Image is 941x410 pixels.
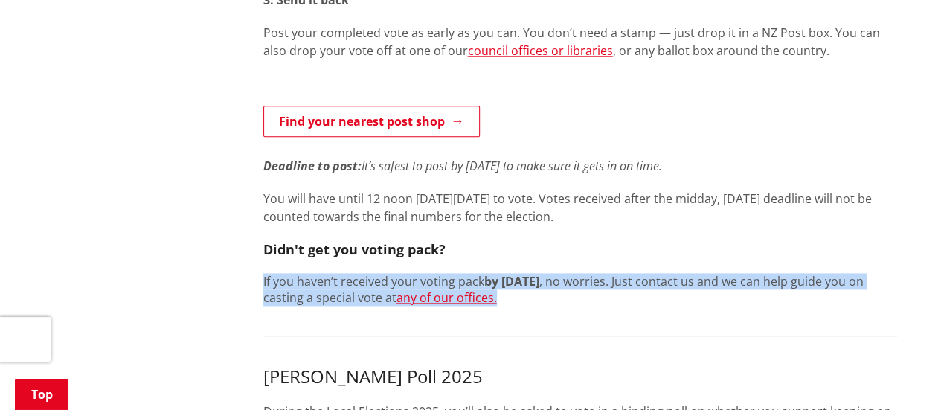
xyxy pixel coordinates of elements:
[263,24,897,60] p: Post your completed vote as early as you can. You don’t need a stamp — just drop it in a NZ Post ...
[263,240,446,258] strong: Didn't get you voting pack?
[263,158,362,174] em: Deadline to post:
[484,273,539,289] strong: by [DATE]
[362,158,662,174] em: It’s safest to post by [DATE] to make sure it gets in on time.
[396,289,497,306] a: any of our offices.
[15,379,68,410] a: Top
[873,347,926,401] iframe: Messenger Launcher
[468,42,613,59] a: council offices or libraries
[263,190,897,225] p: You will have until 12 noon [DATE][DATE] to vote. Votes received after the midday, [DATE] deadlin...
[263,106,480,137] a: Find your nearest post shop
[263,273,897,306] p: If you haven’t received your voting pack , no worries. Just contact us and we can help guide you ...
[263,366,897,388] h3: [PERSON_NAME] Poll 2025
